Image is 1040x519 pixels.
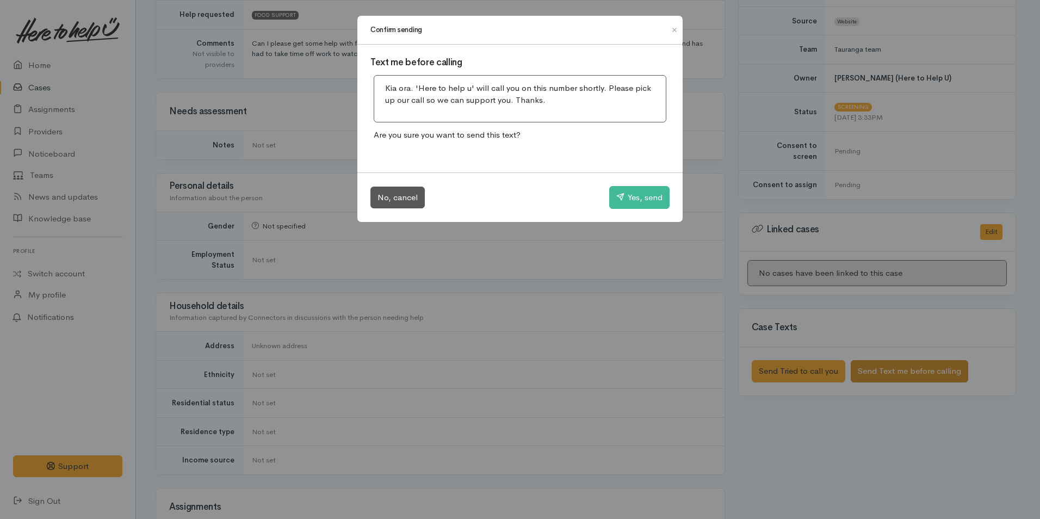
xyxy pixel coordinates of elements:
p: Kia ora. 'Here to help u' will call you on this number shortly. Please pick up our call so we can... [385,82,655,107]
button: No, cancel [370,187,425,209]
h3: Text me before calling [370,58,670,68]
h1: Confirm sending [370,24,422,35]
p: Are you sure you want to send this text? [370,126,670,145]
button: Close [666,23,683,36]
button: Yes, send [609,186,670,209]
